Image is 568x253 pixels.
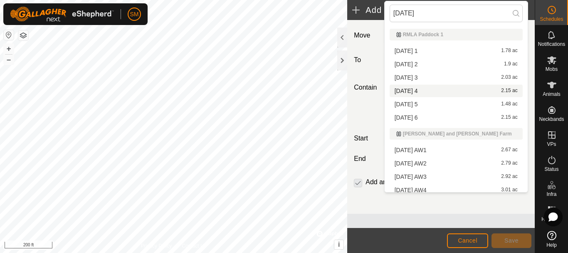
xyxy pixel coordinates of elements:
[447,233,488,248] button: Cancel
[501,187,517,193] span: 3.01 ac
[504,237,519,244] span: Save
[504,61,518,67] span: 1.9 ac
[395,48,418,54] span: [DATE] 1
[338,241,340,248] span: i
[390,71,523,84] li: 2025-08-25 3
[546,192,556,197] span: Infra
[396,32,516,37] div: RMLA Paddock 1
[395,160,427,166] span: [DATE] AW2
[547,142,556,147] span: VPs
[395,75,418,80] span: [DATE] 3
[334,240,343,249] button: i
[546,243,557,248] span: Help
[390,170,523,183] li: 2025-08-25 AW3
[351,83,380,93] label: Contain
[390,98,523,110] li: 2025-08-25 5
[501,48,517,54] span: 1.78 ac
[130,10,139,19] span: SM
[501,147,517,153] span: 2.67 ac
[385,25,528,210] ul: Option List
[390,45,523,57] li: 2025-08-25 1
[395,101,418,107] span: [DATE] 5
[351,27,380,45] label: Move
[4,44,14,54] button: +
[538,42,565,47] span: Notifications
[141,242,172,250] a: Privacy Policy
[546,67,558,72] span: Mobs
[390,157,523,170] li: 2025-08-25 AW2
[351,154,380,164] label: End
[539,117,564,122] span: Neckbands
[395,61,418,67] span: [DATE] 2
[18,30,28,40] button: Map Layers
[501,101,517,107] span: 1.48 ac
[396,131,516,136] div: [PERSON_NAME] and [PERSON_NAME] Farm
[395,147,427,153] span: [DATE] AW1
[352,5,493,15] h2: Add Move
[390,111,523,124] li: 2025-08-25 6
[4,55,14,65] button: –
[491,233,531,248] button: Save
[458,237,477,244] span: Cancel
[535,228,568,251] a: Help
[4,30,14,40] button: Reset Map
[395,187,427,193] span: [DATE] AW4
[390,85,523,97] li: 2025-08-25 4
[540,17,563,22] span: Schedules
[501,75,517,80] span: 2.03 ac
[10,7,114,22] img: Gallagher Logo
[395,88,418,94] span: [DATE] 4
[390,58,523,70] li: 2025-08-25 2
[351,133,380,143] label: Start
[395,115,418,120] span: [DATE] 6
[501,115,517,120] span: 2.15 ac
[501,174,517,180] span: 2.92 ac
[182,242,206,250] a: Contact Us
[390,144,523,156] li: 2025-08-25 AW1
[365,179,452,185] label: Add another scheduled move
[501,160,517,166] span: 2.79 ac
[544,167,558,172] span: Status
[501,88,517,94] span: 2.15 ac
[390,184,523,196] li: 2025-08-25 AW4
[541,217,562,222] span: Heatmap
[395,174,427,180] span: [DATE] AW3
[351,51,380,69] label: To
[543,92,561,97] span: Animals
